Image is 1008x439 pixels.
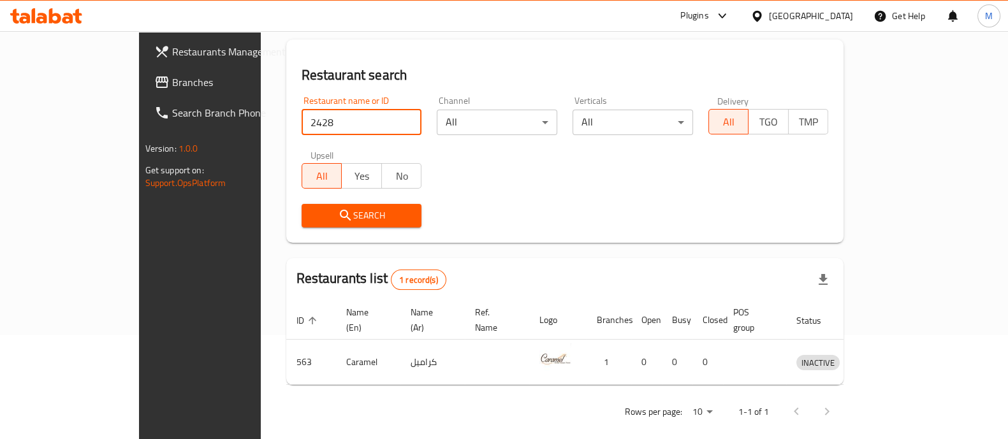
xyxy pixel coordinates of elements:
span: INACTIVE [796,356,840,370]
span: Restaurants Management [172,44,297,59]
span: Search Branch Phone [172,105,297,120]
span: Name (En) [346,305,385,335]
th: Busy [662,301,692,340]
a: Restaurants Management [144,36,307,67]
div: All [573,110,693,135]
a: Support.OpsPlatform [145,175,226,191]
button: All [708,109,749,134]
div: All [437,110,557,135]
button: Yes [341,163,382,189]
span: Version: [145,140,177,157]
span: All [714,113,744,131]
button: TGO [748,109,789,134]
p: 1-1 of 1 [738,404,768,420]
span: POS group [733,305,771,335]
h2: Restaurants list [296,269,446,290]
button: TMP [788,109,829,134]
td: 0 [692,340,723,385]
button: No [381,163,422,189]
td: كراميل [400,340,465,385]
a: Search Branch Phone [144,97,307,128]
td: 0 [631,340,662,385]
span: Get support on: [145,162,204,178]
div: Export file [808,264,838,295]
th: Branches [587,301,631,340]
span: TMP [794,113,824,131]
span: TGO [754,113,784,131]
th: Logo [529,301,587,340]
span: No [387,167,417,185]
label: Delivery [717,96,749,105]
p: Rows per page: [624,404,682,420]
button: All [302,163,342,189]
span: 1.0.0 [179,140,198,157]
th: Open [631,301,662,340]
td: Caramel [336,340,400,385]
div: Plugins [680,8,708,24]
img: Caramel [539,343,571,375]
span: Name (Ar) [411,305,449,335]
button: Search [302,204,422,227]
td: 563 [286,340,336,385]
span: ID [296,313,321,328]
span: All [307,167,337,185]
div: INACTIVE [796,355,840,370]
h2: Restaurant search [302,66,829,85]
span: Status [796,313,838,328]
table: enhanced table [286,301,899,385]
a: Branches [144,67,307,97]
div: [GEOGRAPHIC_DATA] [769,9,853,23]
td: 0 [662,340,692,385]
span: Ref. Name [475,305,514,335]
span: Yes [347,167,377,185]
span: 1 record(s) [391,274,446,286]
div: Total records count [391,270,446,290]
input: Search for restaurant name or ID.. [302,110,422,135]
span: M [985,9,993,23]
span: Search [312,208,412,224]
td: 1 [587,340,631,385]
label: Upsell [310,150,334,159]
div: Rows per page: [687,403,717,422]
th: Closed [692,301,723,340]
span: Branches [172,75,297,90]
